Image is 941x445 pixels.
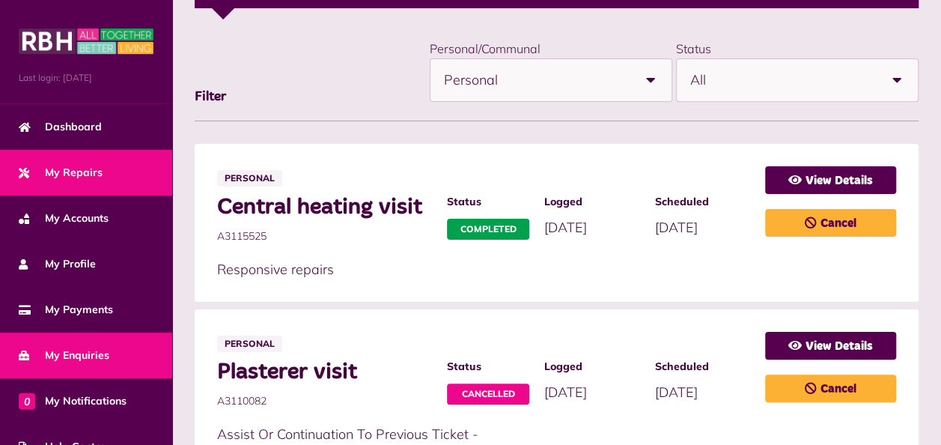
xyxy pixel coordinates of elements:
span: [DATE] [654,384,697,401]
span: Dashboard [19,119,102,135]
span: My Enquiries [19,348,109,363]
label: Status [676,41,711,56]
span: Personal [444,59,630,101]
span: 0 [19,393,35,409]
span: Plasterer visit [217,359,432,386]
span: All [690,59,876,101]
a: View Details [765,166,896,194]
span: A3110082 [217,393,432,409]
span: Scheduled [654,194,750,210]
span: A3115525 [217,228,432,244]
span: Personal [217,170,282,187]
a: Cancel [765,375,896,402]
a: View Details [765,332,896,360]
span: [DATE] [654,219,697,236]
a: Cancel [765,209,896,237]
span: Cancelled [447,384,529,405]
span: My Profile [19,256,96,272]
span: Logged [544,194,640,210]
span: Scheduled [654,359,750,375]
span: My Notifications [19,393,127,409]
span: My Repairs [19,165,103,181]
span: Last login: [DATE] [19,71,153,85]
span: Central heating visit [217,194,432,221]
span: Status [447,359,529,375]
p: Assist Or Continuation To Previous Ticket - [217,424,750,444]
span: Filter [195,90,226,103]
span: [DATE] [544,219,587,236]
span: Logged [544,359,640,375]
span: Personal [217,336,282,352]
label: Personal/Communal [430,41,540,56]
span: My Payments [19,302,113,318]
span: Status [447,194,529,210]
span: Completed [447,219,529,240]
span: [DATE] [544,384,587,401]
span: My Accounts [19,211,109,226]
p: Responsive repairs [217,259,750,279]
img: MyRBH [19,26,153,56]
